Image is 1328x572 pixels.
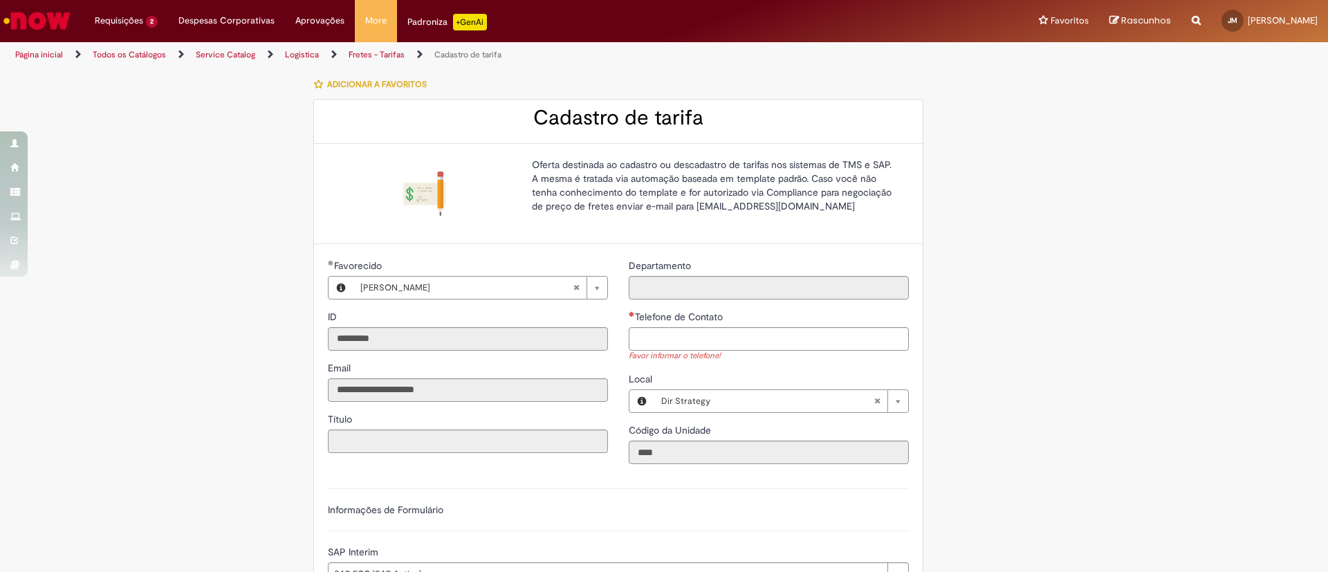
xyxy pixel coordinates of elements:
[328,413,355,425] span: Somente leitura - Título
[403,172,447,216] img: Cadastro de tarifa
[365,14,387,28] span: More
[1109,15,1171,28] a: Rascunhos
[334,259,385,272] span: Necessários - Favorecido
[328,310,340,324] label: Somente leitura - ID
[629,259,694,272] span: Somente leitura - Departamento
[629,423,714,437] label: Somente leitura - Código da Unidade
[353,277,607,299] a: [PERSON_NAME]Limpar campo Favorecido
[196,49,255,60] a: Service Catalog
[407,14,487,30] div: Padroniza
[328,412,355,426] label: Somente leitura - Título
[654,390,908,412] a: Dir StrategyLimpar campo Local
[328,362,353,374] span: Somente leitura - Email
[327,79,427,90] span: Adicionar a Favoritos
[10,42,875,68] ul: Trilhas de página
[360,277,573,299] span: [PERSON_NAME]
[328,107,909,129] h2: Cadastro de tarifa
[1121,14,1171,27] span: Rascunhos
[329,277,353,299] button: Favorecido, Visualizar este registro Júlia Oliveira Menezes
[328,504,443,516] label: Informações de Formulário
[629,390,654,412] button: Local, Visualizar este registro Dir Strategy
[313,70,434,99] button: Adicionar a Favoritos
[629,311,635,317] span: Necessários
[328,430,608,453] input: Título
[328,546,381,558] span: SAP Interim
[629,259,694,273] label: Somente leitura - Departamento
[295,14,344,28] span: Aprovações
[453,14,487,30] p: +GenAi
[328,311,340,323] span: Somente leitura - ID
[566,277,587,299] abbr: Limpar campo Favorecido
[1228,16,1237,25] span: JM
[629,351,909,362] div: Favor informar o telefone!
[532,158,898,213] p: Oferta destinada ao cadastro ou descadastro de tarifas nos sistemas de TMS e SAP. A mesma é trata...
[1248,15,1318,26] span: [PERSON_NAME]
[328,361,353,375] label: Somente leitura - Email
[1,7,73,35] img: ServiceNow
[635,311,726,323] span: Telefone de Contato
[629,441,909,464] input: Código da Unidade
[629,327,909,351] input: Telefone de Contato
[328,260,334,266] span: Obrigatório Preenchido
[328,378,608,402] input: Email
[285,49,319,60] a: Logistica
[328,327,608,351] input: ID
[629,373,655,385] span: Local
[629,276,909,299] input: Departamento
[93,49,166,60] a: Todos os Catálogos
[629,424,714,436] span: Somente leitura - Código da Unidade
[15,49,63,60] a: Página inicial
[661,390,874,412] span: Dir Strategy
[1051,14,1089,28] span: Favoritos
[178,14,275,28] span: Despesas Corporativas
[349,49,405,60] a: Fretes - Tarifas
[867,390,887,412] abbr: Limpar campo Local
[146,16,158,28] span: 2
[95,14,143,28] span: Requisições
[434,49,501,60] a: Cadastro de tarifa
